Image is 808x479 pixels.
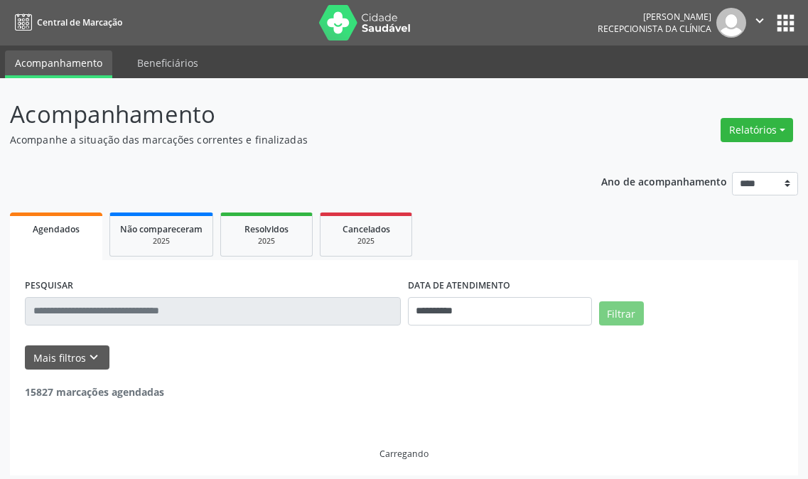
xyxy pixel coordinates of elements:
[408,275,510,297] label: DATA DE ATENDIMENTO
[10,97,561,132] p: Acompanhamento
[10,11,122,34] a: Central de Marcação
[599,301,644,325] button: Filtrar
[231,236,302,247] div: 2025
[25,345,109,370] button: Mais filtroskeyboard_arrow_down
[127,50,208,75] a: Beneficiários
[37,16,122,28] span: Central de Marcação
[25,385,164,399] strong: 15827 marcações agendadas
[601,172,727,190] p: Ano de acompanhamento
[752,13,767,28] i: 
[379,448,429,460] div: Carregando
[244,223,289,235] span: Resolvidos
[10,132,561,147] p: Acompanhe a situação das marcações correntes e finalizadas
[716,8,746,38] img: img
[721,118,793,142] button: Relatórios
[330,236,402,247] div: 2025
[33,223,80,235] span: Agendados
[598,23,711,35] span: Recepcionista da clínica
[746,8,773,38] button: 
[120,236,203,247] div: 2025
[343,223,390,235] span: Cancelados
[598,11,711,23] div: [PERSON_NAME]
[25,275,73,297] label: PESQUISAR
[120,223,203,235] span: Não compareceram
[86,350,102,365] i: keyboard_arrow_down
[773,11,798,36] button: apps
[5,50,112,78] a: Acompanhamento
